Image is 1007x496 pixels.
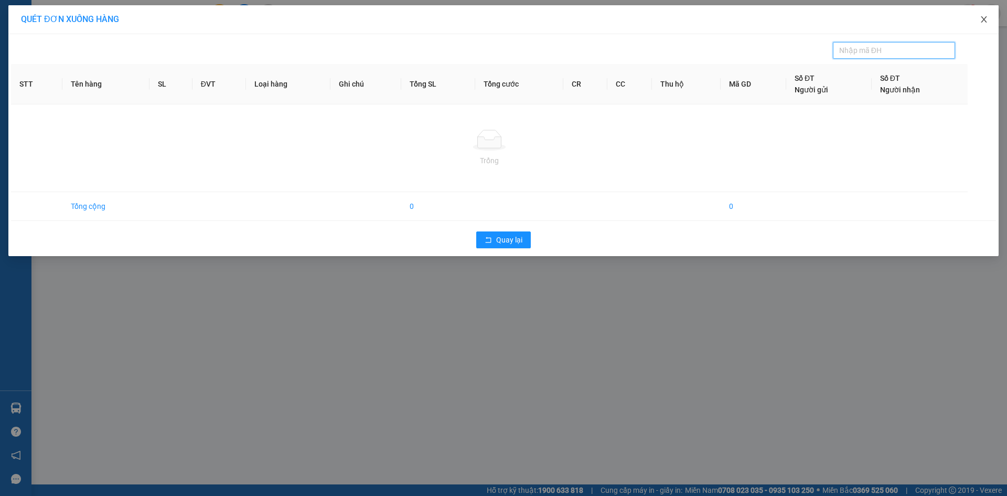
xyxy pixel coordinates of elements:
span: rollback [485,236,492,245]
th: CR [563,64,608,104]
th: Loại hàng [246,64,330,104]
span: close [980,15,988,24]
th: SL [149,64,192,104]
span: Số ĐT [880,74,900,82]
span: Người gửi [795,86,828,94]
span: Số ĐT [795,74,815,82]
th: Tổng SL [401,64,475,104]
th: Mã GD [721,64,786,104]
th: Tên hàng [62,64,149,104]
td: 0 [401,192,475,221]
th: Ghi chú [330,64,402,104]
th: Tổng cước [475,64,563,104]
span: Người nhận [880,86,920,94]
th: CC [607,64,652,104]
div: Trống [19,155,959,166]
button: Close [969,5,999,35]
span: Quay lại [496,234,522,246]
td: Tổng cộng [62,192,149,221]
th: STT [11,64,62,104]
th: ĐVT [192,64,246,104]
td: 0 [721,192,786,221]
input: Nhập mã ĐH [839,45,941,56]
th: Thu hộ [652,64,720,104]
span: QUÉT ĐƠN XUỐNG HÀNG [21,14,119,24]
button: rollbackQuay lại [476,231,531,248]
